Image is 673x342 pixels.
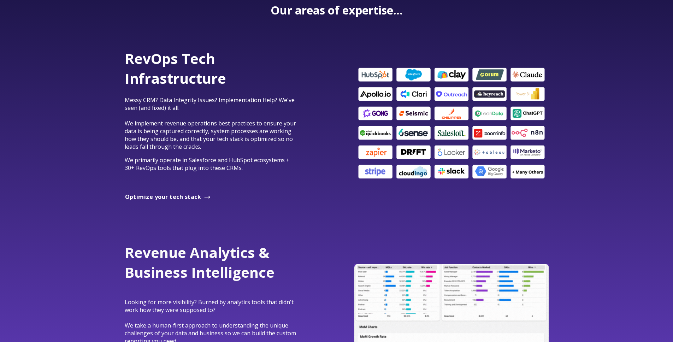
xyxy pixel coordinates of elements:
[125,49,226,88] span: RevOps Tech Infrastructure
[125,243,274,282] span: Revenue Analytics & Business Intelligence
[125,193,201,201] span: Optimize your tech stack
[125,194,211,201] a: Optimize your tech stack
[125,156,290,172] span: We primarily operate in Salesforce and HubSpot ecosystems + 30+ RevOps tools that plug into these...
[125,96,296,151] span: Messy CRM? Data Integrity Issues? Implementation Help? We've seen (and fixed) it all. We implemen...
[271,2,403,18] strong: Our areas of expertise...
[354,66,549,181] img: b2b tech stack tools lean layer revenue operations (400 x 400 px) (850 x 500 px)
